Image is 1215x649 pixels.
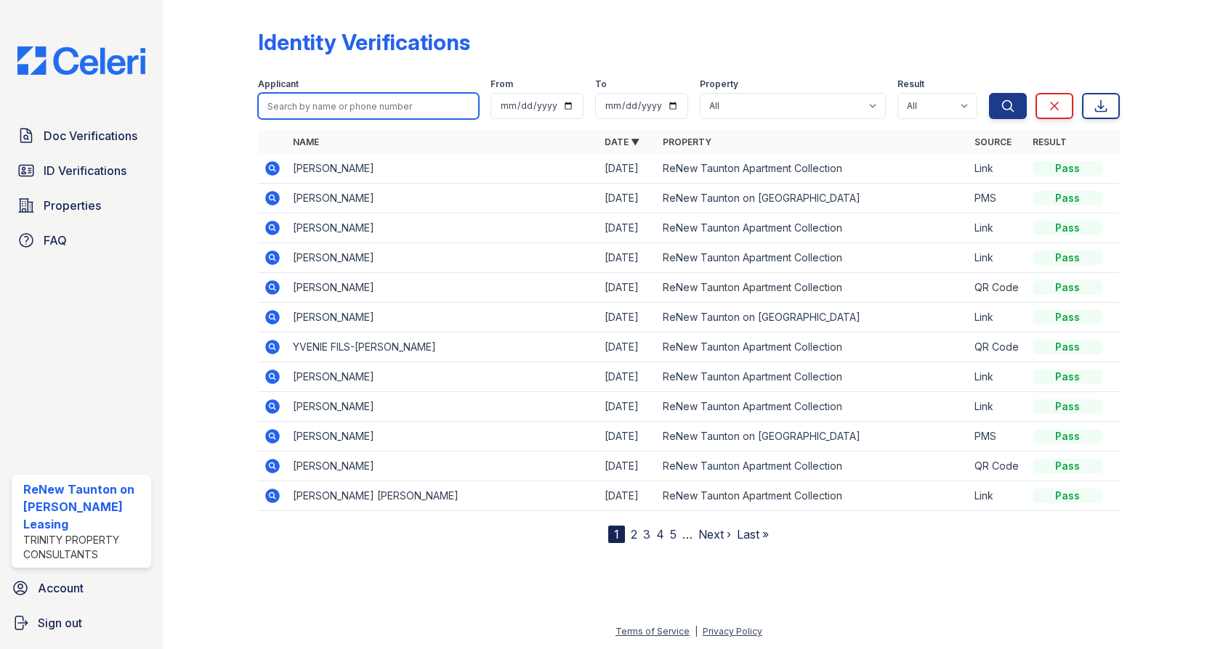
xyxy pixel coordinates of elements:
[6,608,157,637] a: Sign out
[599,154,657,184] td: [DATE]
[23,481,145,533] div: ReNew Taunton on [PERSON_NAME] Leasing
[44,197,101,214] span: Properties
[23,533,145,562] div: Trinity Property Consultants
[682,526,693,543] span: …
[657,213,969,243] td: ReNew Taunton Apartment Collection
[1033,161,1102,176] div: Pass
[599,481,657,511] td: [DATE]
[1033,310,1102,324] div: Pass
[12,121,151,150] a: Doc Verifications
[1033,221,1102,235] div: Pass
[1033,370,1102,384] div: Pass
[287,303,599,332] td: [PERSON_NAME]
[969,481,1027,511] td: Link
[657,273,969,303] td: ReNew Taunton Apartment Collection
[12,226,151,255] a: FAQ
[287,184,599,213] td: [PERSON_NAME]
[969,422,1027,452] td: PMS
[657,303,969,332] td: ReNew Taunton on [GEOGRAPHIC_DATA]
[293,136,319,147] a: Name
[969,452,1027,481] td: QR Code
[599,392,657,422] td: [DATE]
[12,191,151,220] a: Properties
[657,452,969,481] td: ReNew Taunton Apartment Collection
[599,213,657,243] td: [DATE]
[974,136,1012,147] a: Source
[287,332,599,362] td: YVENIE FILS-[PERSON_NAME]
[599,332,657,362] td: [DATE]
[643,527,650,542] a: 3
[595,78,607,90] label: To
[287,154,599,184] td: [PERSON_NAME]
[969,303,1027,332] td: Link
[698,527,731,542] a: Next ›
[608,526,625,543] div: 1
[599,273,657,303] td: [DATE]
[44,162,126,179] span: ID Verifications
[287,481,599,511] td: [PERSON_NAME] [PERSON_NAME]
[969,213,1027,243] td: Link
[657,362,969,392] td: ReNew Taunton Apartment Collection
[599,452,657,481] td: [DATE]
[287,273,599,303] td: [PERSON_NAME]
[287,392,599,422] td: [PERSON_NAME]
[599,184,657,213] td: [DATE]
[44,232,67,249] span: FAQ
[599,422,657,452] td: [DATE]
[258,93,479,119] input: Search by name or phone number
[700,78,738,90] label: Property
[1033,280,1102,295] div: Pass
[657,332,969,362] td: ReNew Taunton Apartment Collection
[6,46,157,75] img: CE_Logo_Blue-a8612792a0a2168367f1c8372b55b34899dd931a85d93a1a3d3e32e68fde9ad4.png
[969,154,1027,184] td: Link
[258,78,299,90] label: Applicant
[1033,399,1102,414] div: Pass
[599,243,657,273] td: [DATE]
[599,303,657,332] td: [DATE]
[631,527,637,542] a: 2
[703,626,762,637] a: Privacy Policy
[657,422,969,452] td: ReNew Taunton on [GEOGRAPHIC_DATA]
[969,243,1027,273] td: Link
[897,78,924,90] label: Result
[287,422,599,452] td: [PERSON_NAME]
[615,626,690,637] a: Terms of Service
[38,614,82,632] span: Sign out
[1033,136,1067,147] a: Result
[287,452,599,481] td: [PERSON_NAME]
[657,184,969,213] td: ReNew Taunton on [GEOGRAPHIC_DATA]
[287,213,599,243] td: [PERSON_NAME]
[657,154,969,184] td: ReNew Taunton Apartment Collection
[695,626,698,637] div: |
[969,362,1027,392] td: Link
[287,243,599,273] td: [PERSON_NAME]
[12,156,151,185] a: ID Verifications
[38,579,84,597] span: Account
[969,184,1027,213] td: PMS
[1033,250,1102,265] div: Pass
[737,527,769,542] a: Last »
[657,243,969,273] td: ReNew Taunton Apartment Collection
[656,527,664,542] a: 4
[1033,459,1102,473] div: Pass
[670,527,677,542] a: 5
[491,78,513,90] label: From
[1033,191,1102,205] div: Pass
[287,362,599,392] td: [PERSON_NAME]
[657,392,969,422] td: ReNew Taunton Apartment Collection
[1033,489,1102,503] div: Pass
[1033,429,1102,444] div: Pass
[969,392,1027,422] td: Link
[605,136,639,147] a: Date ▼
[1033,340,1102,354] div: Pass
[969,332,1027,362] td: QR Code
[599,362,657,392] td: [DATE]
[657,481,969,511] td: ReNew Taunton Apartment Collection
[6,574,157,603] a: Account
[258,29,470,55] div: Identity Verifications
[969,273,1027,303] td: QR Code
[663,136,711,147] a: Property
[44,127,137,144] span: Doc Verifications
